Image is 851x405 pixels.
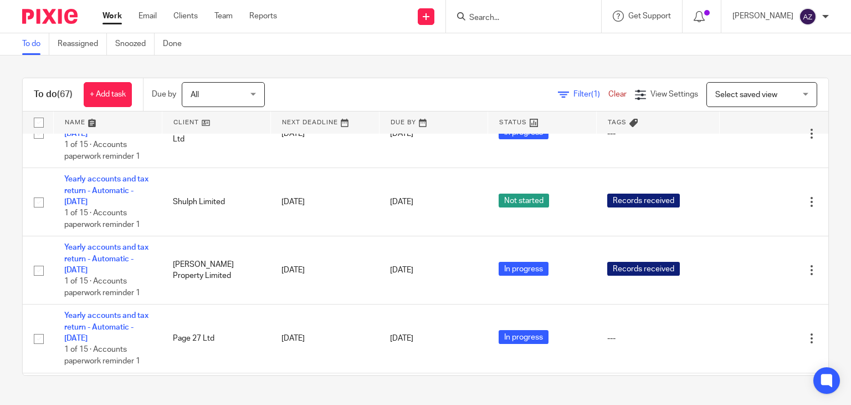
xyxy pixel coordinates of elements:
a: Yearly accounts and tax return - Automatic - [DATE] [64,107,148,138]
a: Yearly accounts and tax return - Automatic - [DATE] [64,244,148,274]
span: All [191,91,199,99]
span: View Settings [650,90,698,98]
span: 1 of 15 · Accounts paperwork reminder 1 [64,209,140,229]
td: [DATE] [270,236,379,305]
a: Clients [173,11,198,22]
a: To do [22,33,49,55]
p: [PERSON_NAME] [732,11,793,22]
td: [DATE] [270,305,379,373]
td: [DATE] [270,100,379,168]
span: 1 of 15 · Accounts paperwork reminder 1 [64,278,140,297]
div: --- [607,333,709,344]
span: 1 of 15 · Accounts paperwork reminder 1 [64,141,140,160]
a: Snoozed [115,33,155,55]
a: Yearly accounts and tax return - Automatic - [DATE] [64,312,148,342]
span: Filter [573,90,608,98]
a: Team [214,11,233,22]
span: [DATE] [390,335,413,342]
a: + Add task [84,82,132,107]
td: [DATE] [270,168,379,236]
a: Email [139,11,157,22]
div: --- [607,128,709,139]
img: svg%3E [799,8,817,26]
p: Due by [152,89,176,100]
span: Select saved view [715,91,777,99]
span: [DATE] [390,198,413,206]
span: [DATE] [390,130,413,138]
img: Pixie [22,9,78,24]
span: [DATE] [390,266,413,274]
a: Done [163,33,190,55]
input: Search [468,13,568,23]
span: (1) [591,90,600,98]
td: [PERSON_NAME] Property Limited [162,236,270,305]
span: Records received [607,194,680,207]
td: Shulph Limited [162,168,270,236]
td: Page 27 Ltd [162,305,270,373]
a: Reports [249,11,277,22]
a: Yearly accounts and tax return - Automatic - [DATE] [64,175,148,206]
span: 1 of 15 · Accounts paperwork reminder 1 [64,346,140,366]
span: In progress [499,330,548,344]
span: (67) [57,90,73,99]
a: Reassigned [58,33,107,55]
a: Work [102,11,122,22]
span: Records received [607,262,680,276]
span: In progress [499,262,548,276]
h1: To do [34,89,73,100]
span: Not started [499,194,549,207]
span: Tags [608,119,627,125]
a: Clear [608,90,627,98]
td: Restex Flooring Services Ltd [162,100,270,168]
span: Get Support [628,12,671,20]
